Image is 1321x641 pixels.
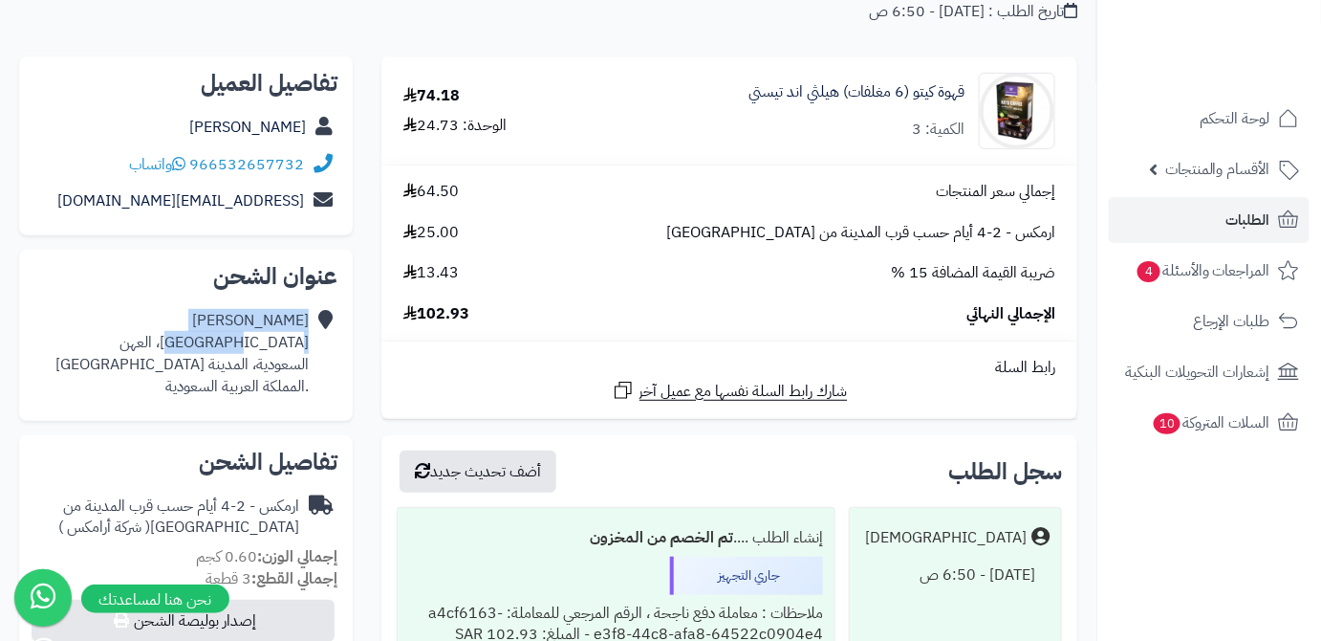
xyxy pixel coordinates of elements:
[58,516,150,539] span: ( شركة أرامكس )
[891,262,1055,284] span: ضريبة القيمة المضافة 15 %
[1165,156,1270,183] span: الأقسام والمنتجات
[34,451,337,474] h2: تفاصيل الشحن
[639,381,848,403] span: شارك رابط السلة نفسها مع عميل آخر
[1136,257,1270,284] span: المراجعات والأسئلة
[257,545,337,568] strong: إجمالي الوزن:
[1191,44,1303,84] img: logo-2.png
[196,545,337,568] small: 0.60 كجم
[1125,359,1270,386] span: إشعارات التحويلات البنكية
[129,153,185,176] a: واتساب
[1109,400,1310,446] a: السلات المتروكة10
[861,557,1050,594] div: [DATE] - 6:50 ص
[1200,105,1270,132] span: لوحة التحكم
[670,557,823,595] div: جاري التجهيز
[1109,96,1310,142] a: لوحة التحكم
[55,310,309,397] div: [PERSON_NAME] [GEOGRAPHIC_DATA]، العهن السعودية، المدينة [GEOGRAPHIC_DATA] .المملكة العربية السعودية
[1109,298,1310,344] a: طلبات الإرجاع
[403,85,460,107] div: 74.18
[34,265,337,288] h2: عنوان الشحن
[34,72,337,95] h2: تفاصيل العميل
[409,519,823,557] div: إنشاء الطلب ....
[189,153,304,176] a: 966532657732
[1109,248,1310,294] a: المراجعات والأسئلة4
[612,379,848,403] a: شارك رابط السلة نفسها مع عميل آخر
[1152,409,1270,436] span: السلات المتروكة
[206,567,337,590] small: 3 قطعة
[1109,197,1310,243] a: الطلبات
[666,222,1055,244] span: ارمكس - 2-4 أيام حسب قرب المدينة من [GEOGRAPHIC_DATA]
[57,189,304,212] a: [EMAIL_ADDRESS][DOMAIN_NAME]
[403,115,507,137] div: الوحدة: 24.73
[403,303,469,325] span: 102.93
[403,222,459,244] span: 25.00
[1226,207,1270,233] span: الطلبات
[1193,308,1270,335] span: طلبات الإرجاع
[912,119,964,141] div: الكمية: 3
[189,116,306,139] a: [PERSON_NAME]
[1154,413,1181,435] span: 10
[403,262,459,284] span: 13.43
[865,527,1027,549] div: [DEMOGRAPHIC_DATA]
[980,73,1054,149] img: 1716131605-725765691156-90x90.png
[400,451,556,493] button: أضف تحديث جديد
[1137,261,1161,283] span: 4
[748,81,964,103] a: قهوة كيتو (6 مغلفات) هيلثي اند تيستي
[869,1,1077,23] div: تاريخ الطلب : [DATE] - 6:50 ص
[403,181,459,203] span: 64.50
[1109,349,1310,395] a: إشعارات التحويلات البنكية
[936,181,1055,203] span: إجمالي سعر المنتجات
[590,526,733,549] b: تم الخصم من المخزون
[251,567,337,590] strong: إجمالي القطع:
[966,303,1055,325] span: الإجمالي النهائي
[389,357,1070,379] div: رابط السلة
[34,496,299,540] div: ارمكس - 2-4 أيام حسب قرب المدينة من [GEOGRAPHIC_DATA]
[948,460,1062,483] h3: سجل الطلب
